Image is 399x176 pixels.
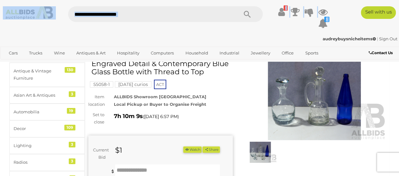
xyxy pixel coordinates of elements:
[379,36,397,41] a: Sign Out
[361,6,396,19] a: Sell with us
[244,142,277,163] img: Mid Century Krosno Heavy Based Decanter, Vintage Glass Pitcher with Engraved Detail & Contemporar...
[147,48,178,58] a: Computers
[14,92,66,99] div: Asian Art & Antiques
[88,146,110,161] div: Current Bid
[202,146,220,153] button: Share
[84,111,109,126] div: Set to close
[284,5,288,11] i: !
[91,44,231,76] h1: Mid Century Krosno Heavy Based Decanter, Vintage Glass Pitcher with Engraved Detail & Contemporar...
[5,58,58,69] a: [GEOGRAPHIC_DATA]
[25,48,46,58] a: Trucks
[114,113,143,120] strong: 7h 10m 9s
[115,82,151,87] a: [DATE] curios
[50,48,69,58] a: Wine
[369,49,394,56] a: Contact Us
[154,80,166,89] span: ACT
[143,114,179,119] span: ( )
[14,142,66,149] div: Lighting
[113,48,144,58] a: Hospitality
[144,114,178,119] span: [DATE] 6:57 PM
[14,67,66,82] div: Antique & Vintage Furniture
[72,48,110,58] a: Antiques & Art
[3,6,56,20] img: Allbids.com.au
[65,67,75,73] div: 130
[5,48,22,58] a: Cars
[9,154,85,171] a: Radios 3
[9,63,85,87] a: Antique & Vintage Furniture 130
[69,158,75,164] div: 3
[183,146,202,153] li: Watch this item
[90,82,113,87] a: 55058-1
[14,159,66,166] div: Radios
[242,47,387,140] img: Mid Century Krosno Heavy Based Decanter, Vintage Glass Pitcher with Engraved Detail & Contemporar...
[14,125,66,132] div: Decor
[9,120,85,137] a: Decor 109
[277,6,286,18] a: !
[9,87,85,104] a: Asian Art & Antiques 3
[247,48,274,58] a: Jewellery
[16,48,79,62] h2: Antiques, Art & Memorabilia
[215,48,244,58] a: Industrial
[323,36,377,41] a: audreybuysnicheitems
[324,17,329,22] i: 3
[69,91,75,97] div: 3
[377,36,378,41] span: |
[14,108,66,116] div: Automobilia
[231,6,263,22] button: Search
[114,102,206,107] strong: Local Pickup or Buyer to Organise Freight
[183,146,202,153] button: Watch
[278,48,298,58] a: Office
[318,18,328,29] a: 3
[114,94,206,99] strong: ALLBIDS Showroom [GEOGRAPHIC_DATA]
[64,125,75,130] div: 109
[9,104,85,120] a: Automobilia 19
[115,81,151,88] mark: [DATE] curios
[9,137,85,154] a: Lighting 3
[181,48,212,58] a: Household
[369,50,393,55] b: Contact Us
[323,36,376,41] strong: audreybuysnicheitems
[69,142,75,147] div: 3
[90,81,113,88] mark: 55058-1
[84,93,109,108] div: Item location
[115,146,122,155] strong: $1
[67,108,75,114] div: 19
[301,48,322,58] a: Sports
